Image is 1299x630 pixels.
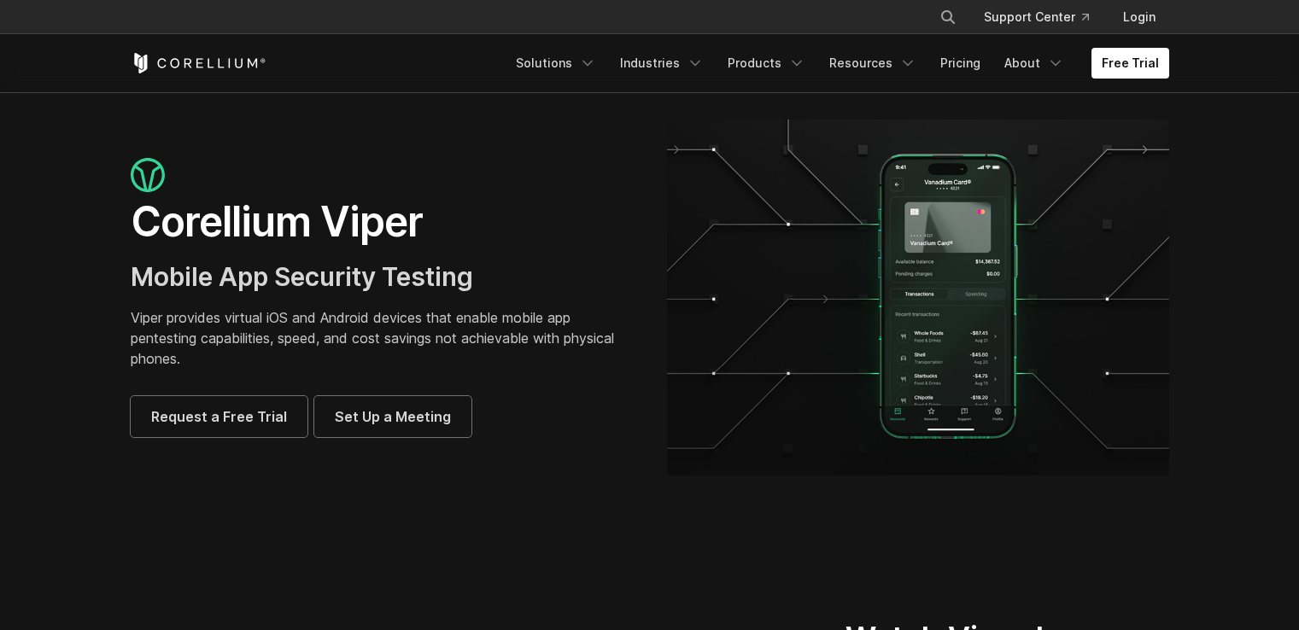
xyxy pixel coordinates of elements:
[1109,2,1169,32] a: Login
[131,196,633,248] h1: Corellium Viper
[131,53,266,73] a: Corellium Home
[151,406,287,427] span: Request a Free Trial
[335,406,451,427] span: Set Up a Meeting
[506,48,606,79] a: Solutions
[1091,48,1169,79] a: Free Trial
[994,48,1074,79] a: About
[930,48,991,79] a: Pricing
[314,396,471,437] a: Set Up a Meeting
[131,158,165,193] img: viper_icon_large
[131,307,633,369] p: Viper provides virtual iOS and Android devices that enable mobile app pentesting capabilities, sp...
[970,2,1103,32] a: Support Center
[717,48,816,79] a: Products
[131,261,473,292] span: Mobile App Security Testing
[933,2,963,32] button: Search
[506,48,1169,79] div: Navigation Menu
[819,48,927,79] a: Resources
[667,120,1169,475] img: viper_hero
[131,396,307,437] a: Request a Free Trial
[610,48,714,79] a: Industries
[919,2,1169,32] div: Navigation Menu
